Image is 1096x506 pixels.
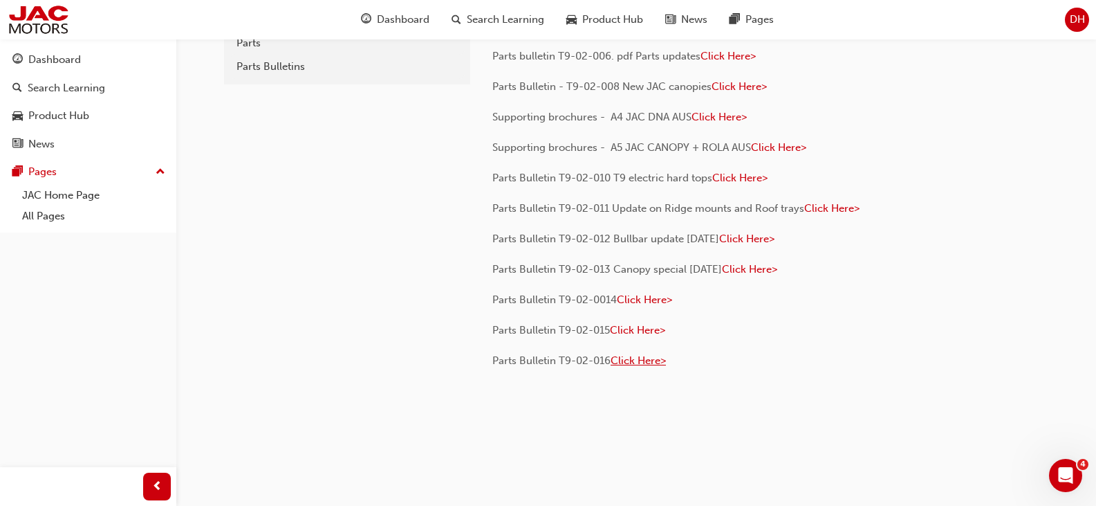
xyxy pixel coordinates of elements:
a: Click Here> [712,172,768,184]
span: Parts Bulletin - T9-02-008 New JAC canopies [492,80,712,93]
span: Search Learning [467,12,544,28]
span: car-icon [566,11,577,28]
span: Product Hub [582,12,643,28]
div: News [28,136,55,152]
a: Click Here> [691,111,747,123]
span: Parts Bulletin T9-02-0014 [492,293,617,306]
button: Pages [6,159,171,185]
button: DashboardSearch LearningProduct HubNews [6,44,171,159]
div: Pages [28,164,57,180]
a: Click Here> [611,354,666,367]
a: Click Here> [712,80,767,93]
span: car-icon [12,110,23,123]
span: search-icon [12,82,22,95]
a: Click Here> [804,202,860,215]
span: DH [1070,12,1085,28]
a: guage-iconDashboard [350,6,440,34]
span: pages-icon [730,11,740,28]
a: Click Here> [617,293,672,306]
a: Click Here> [700,50,756,62]
span: news-icon [12,138,23,151]
span: Parts Bulletin T9-02-015 [492,324,610,336]
span: prev-icon [152,478,162,496]
iframe: Intercom live chat [1049,459,1082,492]
span: Parts Bulletin T9-02-011 Update on Ridge mounts and Roof trays [492,202,804,215]
a: Parts Bulletins [230,55,465,79]
span: Parts bulletin T9-02-006. pdf Parts updates [492,50,700,62]
span: Parts Bulletin T9-02-012 Bullbar update [DATE] [492,233,719,245]
div: Parts Bulletins [236,59,458,75]
span: Parts Bulletin T9-02-010 T9 electric hard tops [492,172,712,184]
a: Click Here> [610,324,665,336]
a: News [6,132,171,157]
span: Pages [745,12,774,28]
a: car-iconProduct Hub [555,6,654,34]
a: Search Learning [6,75,171,101]
a: JAC Home Page [17,185,171,206]
a: Dashboard [6,47,171,73]
span: News [681,12,707,28]
span: Parts Bulletin T9-02-016 [492,354,611,367]
span: 4 [1077,459,1088,470]
span: Parts Bulletin T9-02-013 Canopy special [DATE] [492,263,722,275]
span: Supporting brochures - A4 JAC DNA AUS [492,111,691,123]
span: Supporting brochures - A5 JAC CANOPY + ROLA AUS [492,141,751,154]
a: Click Here> [751,141,806,154]
span: up-icon [156,163,165,181]
div: Dashboard [28,52,81,68]
div: Parts [236,35,458,51]
span: search-icon [452,11,461,28]
div: Product Hub [28,108,89,124]
a: search-iconSearch Learning [440,6,555,34]
a: Product Hub [6,103,171,129]
a: All Pages [17,206,171,227]
span: Dashboard [377,12,429,28]
a: news-iconNews [654,6,718,34]
span: guage-icon [361,11,371,28]
a: Click Here> [722,263,777,275]
a: Click Here> [719,233,774,245]
img: jac-portal [7,4,70,35]
a: Parts [230,31,465,55]
span: guage-icon [12,54,23,66]
div: Search Learning [28,80,105,96]
a: pages-iconPages [718,6,785,34]
span: pages-icon [12,166,23,179]
span: news-icon [665,11,676,28]
button: DH [1065,8,1089,32]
